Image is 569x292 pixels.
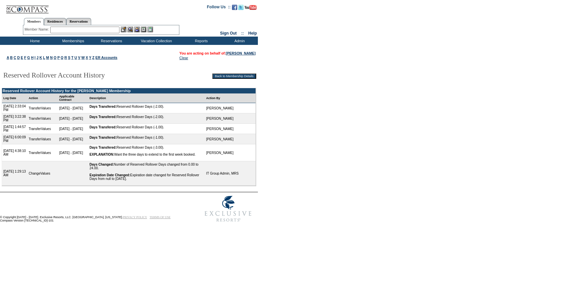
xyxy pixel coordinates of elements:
img: Exclusive Resorts [198,192,258,225]
td: [DATE] 1:29:13 AM [2,161,27,186]
a: PRIVACY POLICY [123,216,147,219]
a: Residences [44,18,66,25]
td: ChangeValues [27,161,58,186]
td: [DATE] 6:00:09 PM [2,134,27,144]
div: Want the three days to extend to the first week booked. [90,153,204,156]
img: Become our fan on Facebook [232,5,237,10]
a: Help [248,31,257,36]
a: Clear [179,56,188,60]
td: Applicable Contract [58,93,88,103]
a: I [35,56,36,60]
a: V [78,56,80,60]
td: Reservations [92,37,130,45]
b: Days Changed: [90,163,114,166]
td: Vacation Collection [130,37,181,45]
td: TransferValues [27,124,58,134]
td: Reserved Rollover Account History for the [PERSON_NAME] Membership [2,88,256,93]
td: [DATE] 3:22:38 PM [2,113,27,124]
a: Q [61,56,63,60]
a: G [27,56,30,60]
b: Days Transfered: [90,146,116,149]
a: B [10,56,13,60]
a: A [7,56,9,60]
div: Reserved Rollover Days (-2.00). [90,115,204,119]
a: L [43,56,45,60]
td: IT Group Admin, MRS [205,161,256,186]
td: [DATE] - [DATE] [58,134,88,144]
a: W [82,56,85,60]
span: You are acting on behalf of: [179,51,256,55]
td: Home [15,37,53,45]
div: Reserved Rollover Days (-1.00). [90,136,204,139]
div: Expiration date changed for Reserved Rollover Days from null to [DATE]. [90,173,204,181]
td: Follow Us :: [207,4,231,12]
td: [DATE] - [DATE] [58,113,88,124]
td: Memberships [53,37,92,45]
span: :: [241,31,244,36]
b: Days Transfered: [90,115,116,119]
a: P [57,56,60,60]
img: Reservations [141,27,146,32]
b: Expiration Date Changed: [90,173,130,177]
td: [PERSON_NAME] [205,103,256,113]
td: [DATE] - [DATE] [58,124,88,134]
td: TransferValues [27,103,58,113]
b: Days Transfered: [90,105,116,108]
td: Action By [205,93,256,103]
a: Reservations [66,18,91,25]
a: TERMS OF USE [150,216,171,219]
a: Become our fan on Facebook [232,7,237,11]
td: [PERSON_NAME] [205,144,256,161]
td: Action [27,93,58,103]
b: Days Transfered: [90,125,116,129]
a: Y [89,56,91,60]
img: b_edit.gif [121,27,126,32]
a: U [75,56,77,60]
a: X [86,56,88,60]
a: [PERSON_NAME] [226,51,256,55]
a: F [24,56,26,60]
b: EXPLANATION: [90,153,114,156]
a: S [68,56,70,60]
div: Reserved Rollover Days (-3.00). [90,146,204,149]
div: Reserved Rollover Days (-1.00). [90,125,204,129]
div: Number of Reserved Rollover Days changed from 0.00 to 24.00. [90,163,204,170]
a: Subscribe to our YouTube Channel [245,7,257,11]
a: N [50,56,53,60]
a: R [65,56,67,60]
div: Reserved Rollover Days (-2.00). [90,105,204,108]
a: ER Accounts [95,56,117,60]
a: J [37,56,39,60]
a: M [46,56,49,60]
td: [PERSON_NAME] [205,113,256,124]
a: Z [92,56,95,60]
td: TransferValues [27,134,58,144]
a: Follow us on Twitter [238,7,244,11]
b: Days Transfered: [90,136,116,139]
div: Member Name: [25,27,50,32]
td: [DATE] 1:44:57 PM [2,124,27,134]
a: H [31,56,34,60]
a: E [21,56,23,60]
td: TransferValues [27,113,58,124]
input: Back to Membership Details [212,73,256,79]
a: K [40,56,42,60]
td: [PERSON_NAME] [205,134,256,144]
td: [DATE] - [DATE] [58,103,88,113]
img: Impersonate [134,27,140,32]
td: Reserved Rollover Account History [2,66,177,86]
img: Subscribe to our YouTube Channel [245,5,257,10]
td: [DATE] 4:38:10 AM [2,144,27,161]
a: O [54,56,56,60]
td: Description [88,93,205,103]
td: Admin [220,37,258,45]
td: Reports [181,37,220,45]
a: C [14,56,16,60]
img: View [127,27,133,32]
img: b_calculator.gif [147,27,153,32]
a: T [71,56,74,60]
a: Members [24,18,44,25]
td: [PERSON_NAME] [205,124,256,134]
td: Log Date [2,93,27,103]
a: Sign Out [220,31,237,36]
